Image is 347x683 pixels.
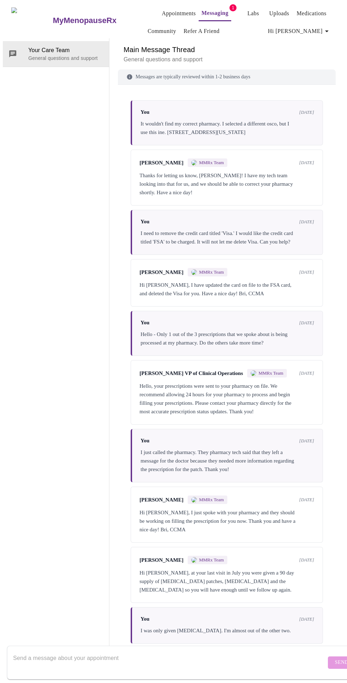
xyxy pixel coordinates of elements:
[148,26,176,36] a: Community
[201,8,228,18] a: Messaging
[229,4,237,11] span: 1
[28,46,103,55] span: Your Care Team
[140,497,183,503] span: [PERSON_NAME]
[181,24,222,38] button: Refer a Friend
[183,26,220,36] a: Refer a Friend
[52,8,145,33] a: MyMenopauseRx
[118,69,336,85] div: Messages are typically reviewed within 1-2 business days
[141,109,149,115] span: You
[258,370,283,376] span: MMRx Team
[145,24,179,38] button: Community
[141,448,314,474] div: I just called the pharmacy. They pharmacy tech said that they left a message for the doctor becau...
[141,219,149,225] span: You
[141,229,314,246] div: I need to remove the credit card titled 'Visa.' I would like the credit card titled 'FSA' to be c...
[299,269,314,275] span: [DATE]
[248,9,259,18] a: Labs
[299,497,314,503] span: [DATE]
[3,41,109,67] div: Your Care TeamGeneral questions and support
[299,370,314,376] span: [DATE]
[199,6,231,21] button: Messaging
[199,497,224,503] span: MMRx Team
[191,497,197,503] img: MMRX
[141,320,149,326] span: You
[162,9,196,18] a: Appointments
[299,438,314,444] span: [DATE]
[294,6,329,21] button: Medications
[141,616,149,622] span: You
[191,160,197,166] img: MMRX
[140,281,314,298] div: Hi [PERSON_NAME], I have updated the card on file to the FSA card, and deleted the Visa for you. ...
[141,626,314,635] div: I was only given [MEDICAL_DATA]. I'm almost out of the other two.
[242,6,264,21] button: Labs
[140,160,183,166] span: [PERSON_NAME]
[140,370,243,376] span: [PERSON_NAME] VP of Clinical Operations
[251,370,256,376] img: MMRX
[140,382,314,416] div: Hello, your prescriptions were sent to your pharmacy on file. We recommend allowing 24 hours for ...
[140,569,314,594] div: Hi [PERSON_NAME], at your last visit in July you were given a 90 day supply of [MEDICAL_DATA] pat...
[265,24,334,38] button: Hi [PERSON_NAME]
[140,171,314,197] div: Thanks for letting us know, [PERSON_NAME]! I have my tech team looking into that for us, and we s...
[53,16,116,25] h3: MyMenopauseRx
[159,6,199,21] button: Appointments
[141,119,314,136] div: It wouldn't find my correct pharmacy. I selected a different osco, but I use this ine. [STREET_AD...
[266,6,292,21] button: Uploads
[140,269,183,275] span: [PERSON_NAME]
[299,110,314,115] span: [DATE]
[28,55,103,62] p: General questions and support
[299,320,314,326] span: [DATE]
[140,508,314,534] div: Hi [PERSON_NAME], I just spoke with your pharmacy and they should be working on filling the presc...
[299,616,314,622] span: [DATE]
[299,219,314,225] span: [DATE]
[268,26,331,36] span: Hi [PERSON_NAME]
[124,44,330,55] h6: Main Message Thread
[199,269,224,275] span: MMRx Team
[191,269,197,275] img: MMRX
[124,55,330,64] p: General questions and support
[141,330,314,347] div: Hello - Only 1 out of the 3 prescriptions that we spoke about is being processed at my pharmacy. ...
[13,651,326,674] textarea: Send a message about your appointment
[11,7,52,34] img: MyMenopauseRx Logo
[199,160,224,166] span: MMRx Team
[269,9,289,18] a: Uploads
[297,9,326,18] a: Medications
[199,557,224,563] span: MMRx Team
[140,557,183,563] span: [PERSON_NAME]
[299,160,314,166] span: [DATE]
[299,557,314,563] span: [DATE]
[191,557,197,563] img: MMRX
[141,438,149,444] span: You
